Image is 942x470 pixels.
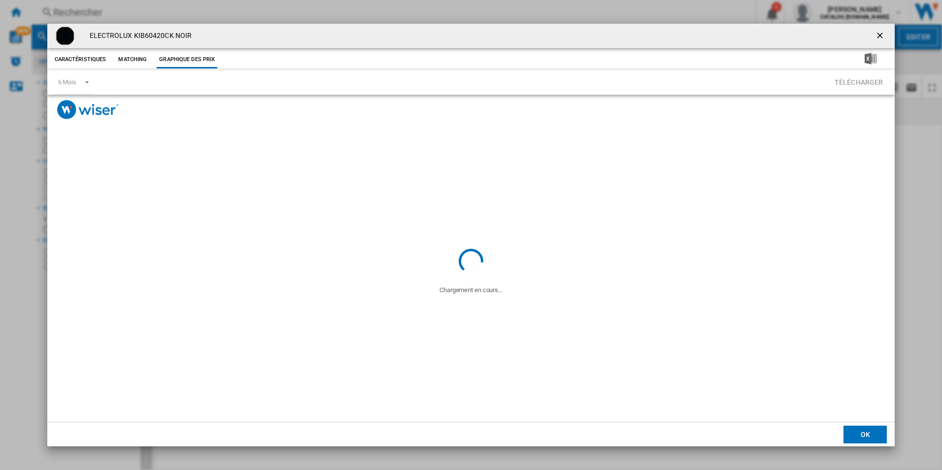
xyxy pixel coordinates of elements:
[439,286,503,294] ng-transclude: Chargement en cours...
[52,51,109,68] button: Caractéristiques
[111,51,154,68] button: Matching
[57,100,119,119] img: logo_wiser_300x94.png
[58,78,76,86] div: 6 Mois
[47,24,895,447] md-dialog: Product popup
[865,53,876,65] img: excel-24x24.png
[55,26,75,46] img: media.jpeg
[85,31,192,41] h4: ELECTROLUX KIB60420CK NOIR
[157,51,217,68] button: Graphique des prix
[871,26,891,46] button: getI18NText('BUTTONS.CLOSE_DIALOG')
[832,73,886,92] button: Télécharger
[843,426,887,443] button: OK
[875,31,887,42] ng-md-icon: getI18NText('BUTTONS.CLOSE_DIALOG')
[849,51,892,68] button: Télécharger au format Excel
